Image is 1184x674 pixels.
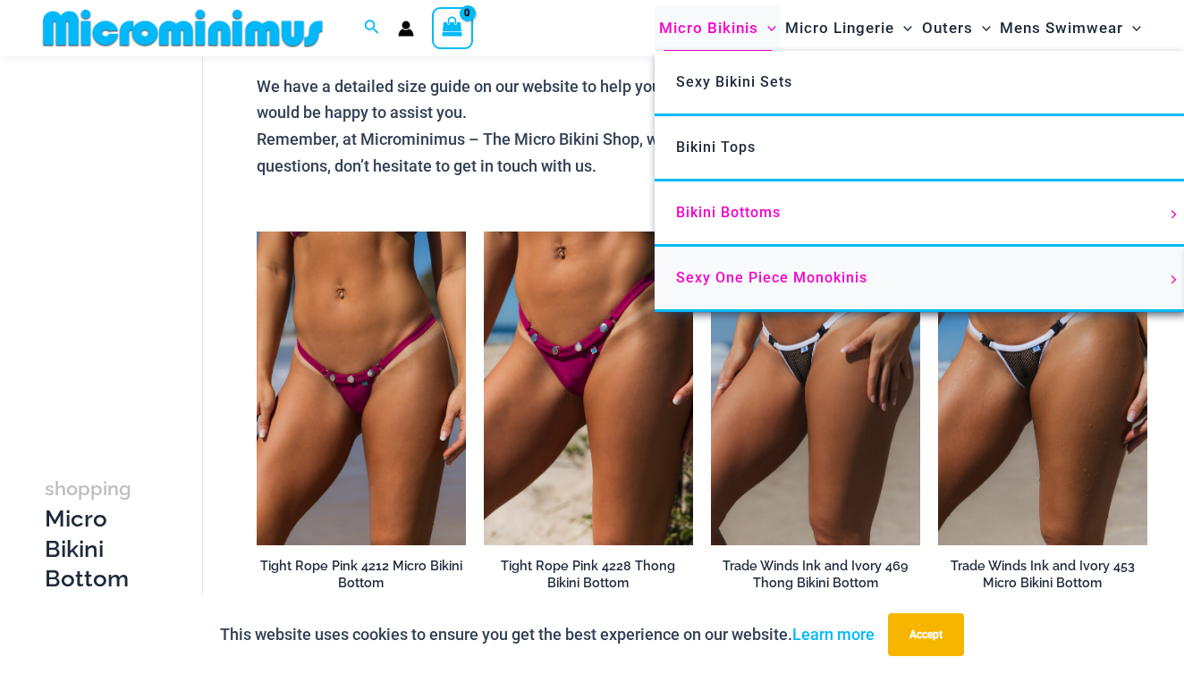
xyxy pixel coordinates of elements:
span: Menu Toggle [1164,210,1184,219]
a: Tight Rope Pink 319 4212 Micro 01Tight Rope Pink 319 4212 Micro 02Tight Rope Pink 319 4212 Micro 02 [257,232,466,545]
a: Account icon link [398,21,414,37]
img: Tradewinds Ink and Ivory 317 Tri Top 453 Micro 03 [938,232,1147,545]
span: Menu Toggle [894,5,912,51]
a: Mens SwimwearMenu ToggleMenu Toggle [995,5,1146,51]
a: Tight Rope Pink 4212 Micro Bikini Bottom [257,558,466,598]
a: Tight Rope Pink 4228 Thong 01Tight Rope Pink 4228 Thong 02Tight Rope Pink 4228 Thong 02 [484,232,693,545]
iframe: TrustedSite Certified [45,60,206,417]
span: Menu Toggle [1164,275,1184,284]
span: Micro Lingerie [785,5,894,51]
a: Micro LingerieMenu ToggleMenu Toggle [781,5,917,51]
a: Micro BikinisMenu ToggleMenu Toggle [655,5,781,51]
span: Sexy Bikini Sets [676,73,792,90]
a: Trade Winds Ink and Ivory 453 Micro Bikini Bottom [938,558,1147,598]
p: We have a detailed size guide on our website to help you find the perfect fit. If you’re still un... [257,73,1147,180]
a: View Shopping Cart, empty [432,7,473,48]
img: MM SHOP LOGO FLAT [36,8,330,48]
a: Tight Rope Pink 4228 Thong Bikini Bottom [484,558,693,598]
span: Menu Toggle [1123,5,1141,51]
span: Menu Toggle [758,5,776,51]
span: Mens Swimwear [1000,5,1123,51]
span: Bikini Bottoms [676,204,781,221]
h2: Trade Winds Ink and Ivory 453 Micro Bikini Bottom [938,558,1147,591]
img: Tradewinds Ink and Ivory 469 Thong 01 [711,232,920,545]
a: Search icon link [364,17,380,39]
span: Sexy One Piece Monokinis [676,269,867,286]
p: This website uses cookies to ensure you get the best experience on our website. [220,621,875,648]
span: Micro Bikinis [659,5,758,51]
span: Outers [922,5,973,51]
span: Menu Toggle [973,5,991,51]
a: Trade Winds Ink and Ivory 469 Thong Bikini Bottom [711,558,920,598]
h2: Trade Winds Ink and Ivory 469 Thong Bikini Bottom [711,558,920,591]
h2: Tight Rope Pink 4212 Micro Bikini Bottom [257,558,466,591]
img: Tight Rope Pink 319 4212 Micro 01 [257,232,466,545]
span: shopping [45,477,131,500]
span: Bikini Tops [676,139,756,156]
a: Learn more [792,625,875,644]
nav: Site Navigation [652,3,1148,54]
a: Tradewinds Ink and Ivory 469 Thong 01Tradewinds Ink and Ivory 469 Thong 02Tradewinds Ink and Ivor... [711,232,920,545]
a: OutersMenu ToggleMenu Toggle [918,5,995,51]
button: Accept [888,613,964,656]
a: Tradewinds Ink and Ivory 317 Tri Top 453 Micro 03Tradewinds Ink and Ivory 317 Tri Top 453 Micro 0... [938,232,1147,545]
h2: Tight Rope Pink 4228 Thong Bikini Bottom [484,558,693,591]
img: Tight Rope Pink 4228 Thong 01 [484,232,693,545]
h3: Micro Bikini Bottoms [45,473,140,625]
